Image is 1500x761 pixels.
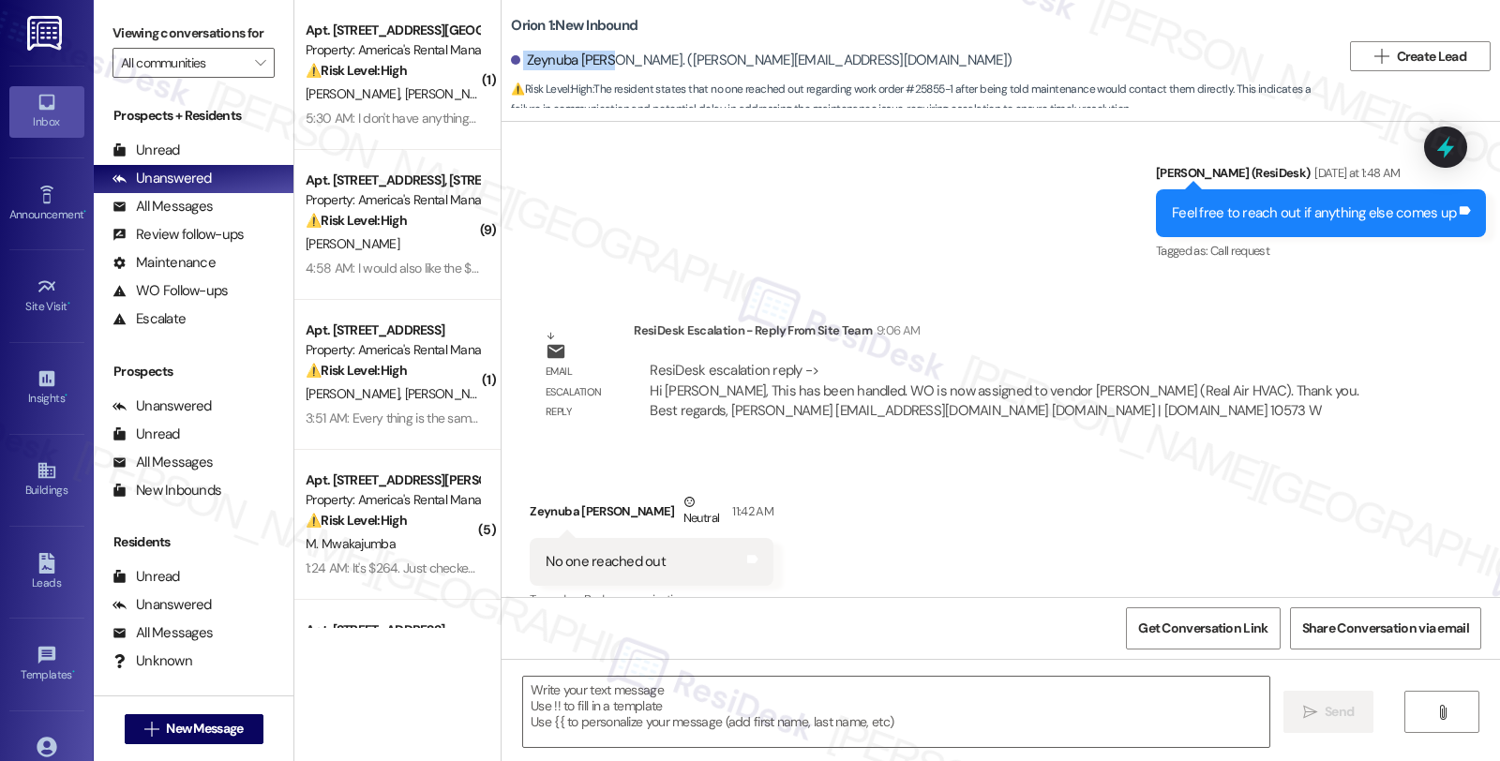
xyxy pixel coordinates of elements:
div: Prospects + Residents [94,106,293,126]
button: Send [1283,691,1374,733]
span: [PERSON_NAME] [405,385,499,402]
button: Get Conversation Link [1126,607,1280,649]
span: Create Lead [1397,47,1466,67]
i:  [1374,49,1388,64]
button: Share Conversation via email [1290,607,1481,649]
img: ResiDesk Logo [27,16,66,51]
div: [PERSON_NAME] (ResiDesk) [1156,163,1486,189]
div: Maintenance [112,253,216,273]
button: Create Lead [1350,41,1491,71]
span: : The resident states that no one reached out regarding work order #25855-1 after being told main... [511,80,1341,120]
span: [PERSON_NAME] [306,235,399,252]
i:  [144,722,158,737]
span: [PERSON_NAME] [306,385,405,402]
div: ResiDesk escalation reply -> Hi [PERSON_NAME], This has been handled. WO is now assigned to vendo... [650,361,1358,420]
div: Escalate [112,309,186,329]
span: M. Mwakajumba [306,535,396,552]
span: Call request [1210,243,1269,259]
span: [PERSON_NAME] [405,85,499,102]
div: Apt. [STREET_ADDRESS], [STREET_ADDRESS] [306,171,479,190]
span: Bad communication [584,591,685,607]
div: Zeynuba [PERSON_NAME] [530,492,773,538]
div: No one reached out [546,552,666,572]
i:  [1435,705,1449,720]
a: Leads [9,547,84,598]
span: Share Conversation via email [1302,619,1469,638]
div: All Messages [112,197,213,216]
strong: ⚠️ Risk Level: High [306,212,407,229]
div: All Messages [112,453,213,472]
div: WO Follow-ups [112,281,228,301]
span: • [67,297,70,310]
div: Apt. [STREET_ADDRESS][GEOGRAPHIC_DATA][STREET_ADDRESS] [306,21,479,40]
a: Buildings [9,455,84,505]
div: Unknown [112,651,192,671]
div: Residents [94,532,293,552]
div: Property: America's Rental Managers Portfolio [306,190,479,210]
strong: ⚠️ Risk Level: High [306,362,407,379]
a: Site Visit • [9,271,84,321]
div: 1:24 AM: It's $264. Just checked my account to make sure [306,560,618,576]
div: 5:30 AM: I don't have anything in my spam or junk folders. [306,110,617,127]
div: Tagged as: [530,586,773,613]
b: Orion 1: New Inbound [511,16,637,36]
div: Unread [112,425,180,444]
span: • [72,665,75,679]
a: Inbox [9,86,84,137]
div: 4:58 AM: I would also like the $50 fee removed for not completing my rent check inspection since ... [306,260,965,276]
div: All Messages [112,623,213,643]
div: Zeynuba [PERSON_NAME]. ([PERSON_NAME][EMAIL_ADDRESS][DOMAIN_NAME]) [511,51,1012,70]
div: Unread [112,141,180,160]
strong: ⚠️ Risk Level: High [306,62,407,79]
div: Email escalation reply [546,362,619,422]
label: Viewing conversations for [112,19,275,48]
div: Unanswered [112,396,212,416]
div: ResiDesk Escalation - Reply From Site Team [634,321,1400,347]
button: New Message [125,714,263,744]
span: New Message [166,719,243,739]
div: [DATE] at 1:48 AM [1310,163,1400,183]
div: Apt. [STREET_ADDRESS] [306,321,479,340]
div: Property: America's Rental Managers Portfolio [306,490,479,510]
div: Property: America's Rental Managers Portfolio [306,340,479,360]
div: Prospects [94,362,293,381]
i:  [1303,705,1317,720]
input: All communities [121,48,245,78]
strong: ⚠️ Risk Level: High [306,512,407,529]
div: Apt. [STREET_ADDRESS][PERSON_NAME], [STREET_ADDRESS][PERSON_NAME] [306,470,479,490]
a: Templates • [9,639,84,690]
i:  [255,55,265,70]
div: New Inbounds [112,481,221,500]
span: • [83,205,86,218]
div: 11:42 AM [727,501,773,521]
div: 9:06 AM [872,321,920,340]
div: Property: America's Rental Managers Portfolio [306,40,479,60]
div: Tagged as: [1156,237,1486,264]
span: Send [1325,702,1354,722]
div: Unanswered [112,595,212,615]
div: Review follow-ups [112,225,244,245]
a: Insights • [9,363,84,413]
span: Get Conversation Link [1138,619,1267,638]
div: 3:51 AM: Every thing is the same, we haven't been doing anything different [306,410,705,426]
div: Feel free to reach out if anything else comes up [1172,203,1456,223]
div: Unread [112,567,180,587]
strong: ⚠️ Risk Level: High [511,82,592,97]
span: • [65,389,67,402]
div: Apt. [STREET_ADDRESS] [306,620,479,640]
div: Unanswered [112,169,212,188]
span: [PERSON_NAME] [306,85,405,102]
div: Neutral [680,492,723,531]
